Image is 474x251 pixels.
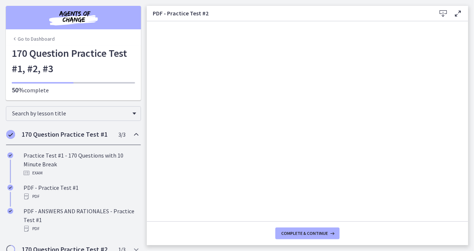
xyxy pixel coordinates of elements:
h2: 170 Question Practice Test #1 [22,130,111,139]
p: complete [12,86,135,95]
button: Complete & continue [275,228,340,239]
div: Practice Test #1 - 170 Questions with 10 Minute Break [23,151,138,177]
span: 50% [12,86,24,94]
h3: PDF - Practice Test #2 [153,9,424,18]
span: Complete & continue [281,230,328,236]
div: PDF - Practice Test #1 [23,183,138,201]
h1: 170 Question Practice Test #1, #2, #3 [12,45,135,76]
span: 3 / 3 [118,130,125,139]
span: Search by lesson title [12,110,129,117]
div: Search by lesson title [6,106,141,121]
i: Completed [6,130,15,139]
i: Completed [7,185,13,191]
a: Go to Dashboard [12,35,55,43]
div: PDF [23,224,138,233]
div: PDF - ANSWERS AND RATIONALES - Practice Test #1 [23,207,138,233]
div: PDF [23,192,138,201]
i: Completed [7,152,13,158]
i: Completed [7,208,13,214]
div: Exam [23,169,138,177]
img: Agents of Change [29,9,117,26]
